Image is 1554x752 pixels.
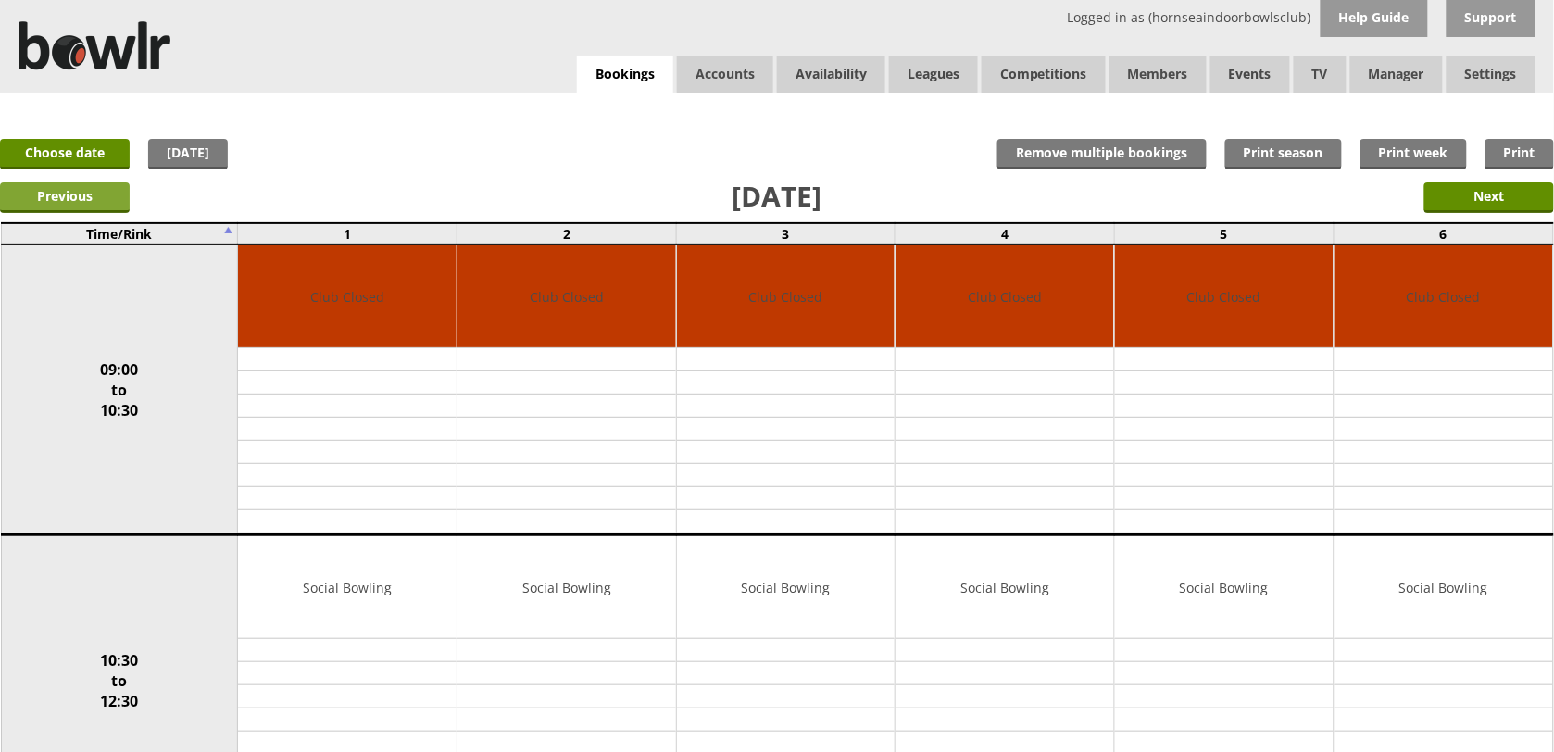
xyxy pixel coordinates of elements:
td: Social Bowling [238,536,457,639]
td: Club Closed [457,245,676,348]
span: TV [1294,56,1347,93]
a: Availability [777,56,885,93]
a: Competitions [982,56,1106,93]
td: 1 [238,223,457,244]
td: Club Closed [1115,245,1334,348]
td: Club Closed [896,245,1114,348]
input: Remove multiple bookings [997,139,1207,169]
span: Manager [1350,56,1443,93]
a: Events [1210,56,1290,93]
td: Social Bowling [677,536,896,639]
td: Club Closed [1335,245,1553,348]
a: Bookings [577,56,673,94]
td: Club Closed [677,245,896,348]
span: Accounts [677,56,773,93]
a: [DATE] [148,139,228,169]
a: Leagues [889,56,978,93]
a: Print week [1360,139,1467,169]
a: Print [1485,139,1554,169]
a: Print season [1225,139,1342,169]
input: Next [1424,182,1554,213]
td: 3 [676,223,896,244]
td: Social Bowling [457,536,676,639]
td: Social Bowling [1115,536,1334,639]
td: 6 [1334,223,1553,244]
td: 4 [896,223,1115,244]
td: 2 [457,223,677,244]
td: Social Bowling [1335,536,1553,639]
span: Members [1109,56,1207,93]
td: 5 [1115,223,1335,244]
td: 09:00 to 10:30 [1,244,238,535]
td: Social Bowling [896,536,1114,639]
td: Time/Rink [1,223,238,244]
td: Club Closed [238,245,457,348]
span: Settings [1447,56,1535,93]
